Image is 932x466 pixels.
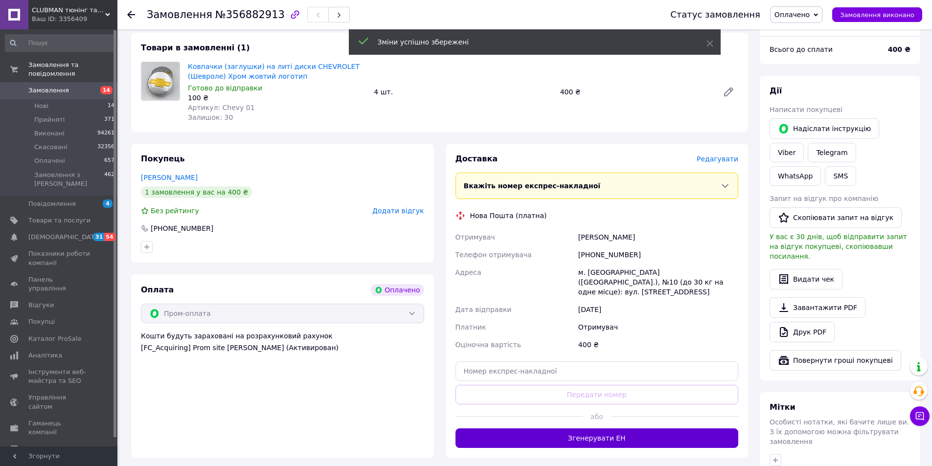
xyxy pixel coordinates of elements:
span: Запит на відгук про компанію [770,195,878,202]
span: Товари та послуги [28,216,91,225]
span: Платник [455,323,486,331]
button: Чат з покупцем [910,406,930,426]
button: SMS [825,166,856,186]
input: Номер експрес-накладної [455,361,739,381]
span: Виконані [34,129,65,138]
span: Оплачені [34,156,65,165]
div: м. [GEOGRAPHIC_DATA] ([GEOGRAPHIC_DATA].), №10 (до 30 кг на одне місце): вул. [STREET_ADDRESS] [576,264,740,301]
span: 14 [108,102,114,111]
span: 4 [103,200,113,208]
div: Повернутися назад [127,10,135,20]
div: Зміни успішно збережені [378,37,682,47]
span: Додати відгук [372,207,424,215]
span: Скасовані [34,143,68,152]
span: CLUBMAN тюнінг та автоаксесуари [32,6,105,15]
span: 657 [104,156,114,165]
div: 400 ₴ [576,336,740,354]
span: 14 [100,86,113,94]
span: 94261 [97,129,114,138]
span: Товари в замовленні (1) [141,43,250,52]
a: Viber [770,143,804,162]
span: Оціночна вартість [455,341,521,349]
span: Відгуки [28,301,54,310]
div: 4 шт. [370,85,556,99]
button: Видати чек [770,269,842,289]
div: [PHONE_NUMBER] [150,223,214,233]
div: [FC_Acquiring] Prom site [PERSON_NAME] (Активирован) [141,343,424,353]
div: Кошти будуть зараховані на розрахунковий рахунок [141,331,424,353]
span: Редагувати [697,155,738,163]
span: 462 [104,171,114,188]
span: 32356 [97,143,114,152]
span: 54 [104,233,115,241]
span: Замовлення з [PERSON_NAME] [34,171,104,188]
div: Нова Пошта (платна) [468,211,549,221]
span: Маркет [28,444,53,453]
span: Показники роботи компанії [28,249,91,267]
span: Вкажіть номер експрес-накладної [464,182,601,190]
span: Особисті нотатки, які бачите лише ви. З їх допомогою можна фільтрувати замовлення [770,418,909,445]
span: Нові [34,102,48,111]
div: [PERSON_NAME] [576,228,740,246]
b: 400 ₴ [888,45,910,53]
a: Друк PDF [770,322,835,342]
button: Скопіювати запит на відгук [770,207,902,228]
span: Замовлення [147,9,212,21]
a: Ковпачки (заглушки) на литі диски CHEVROLET (Шевроле) Хром жовтий логотип [188,63,360,80]
input: Пошук [5,34,115,52]
a: WhatsApp [770,166,821,186]
div: Отримувач [576,318,740,336]
div: 400 ₴ [556,85,715,99]
span: №356882913 [215,9,285,21]
span: Отримувач [455,233,495,241]
span: 31 [93,233,104,241]
span: Мітки [770,402,796,412]
div: Ваш ID: 3356409 [32,15,117,23]
a: [PERSON_NAME] [141,174,198,181]
span: Повідомлення [28,200,76,208]
span: Без рейтингу [151,207,199,215]
div: [DATE] [576,301,740,318]
span: [DEMOGRAPHIC_DATA] [28,233,101,242]
span: Дата відправки [455,306,512,313]
span: Адреса [455,268,481,276]
span: Каталог ProSale [28,334,81,343]
span: Панель управління [28,275,91,293]
span: Залишок: 30 [188,113,233,121]
span: Артикул: Chevy 01 [188,104,255,111]
div: Статус замовлення [670,10,760,20]
span: Покупець [141,154,185,163]
span: Написати покупцеві [770,106,842,113]
button: Повернути гроші покупцеві [770,350,901,371]
a: Telegram [808,143,856,162]
span: Замовлення [28,86,69,95]
span: Прийняті [34,115,65,124]
a: Редагувати [719,82,738,102]
span: 371 [104,115,114,124]
div: 1 замовлення у вас на 400 ₴ [141,186,252,198]
span: Замовлення та повідомлення [28,61,117,78]
span: Дії [770,86,782,95]
span: Аналітика [28,351,62,360]
div: Оплачено [371,284,424,296]
div: 100 ₴ [188,93,366,103]
span: Готово до відправки [188,84,262,92]
span: Покупці [28,317,55,326]
div: [PHONE_NUMBER] [576,246,740,264]
img: Ковпачки (заглушки) на литі диски CHEVROLET (Шевроле) Хром жовтий логотип [141,62,180,100]
button: Замовлення виконано [832,7,922,22]
span: Доставка [455,154,498,163]
span: Замовлення виконано [840,11,914,19]
a: Завантажити PDF [770,297,865,318]
span: Оплачено [774,11,810,19]
span: У вас є 30 днів, щоб відправити запит на відгук покупцеві, скопіювавши посилання. [770,233,907,260]
span: Оплата [141,285,174,294]
span: або [583,412,611,422]
span: Телефон отримувача [455,251,532,259]
button: Надіслати інструкцію [770,118,879,139]
span: Всього до сплати [770,45,833,53]
span: Управління сайтом [28,393,91,411]
span: Інструменти веб-майстра та SEO [28,368,91,385]
button: Згенерувати ЕН [455,428,739,448]
span: Гаманець компанії [28,419,91,437]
